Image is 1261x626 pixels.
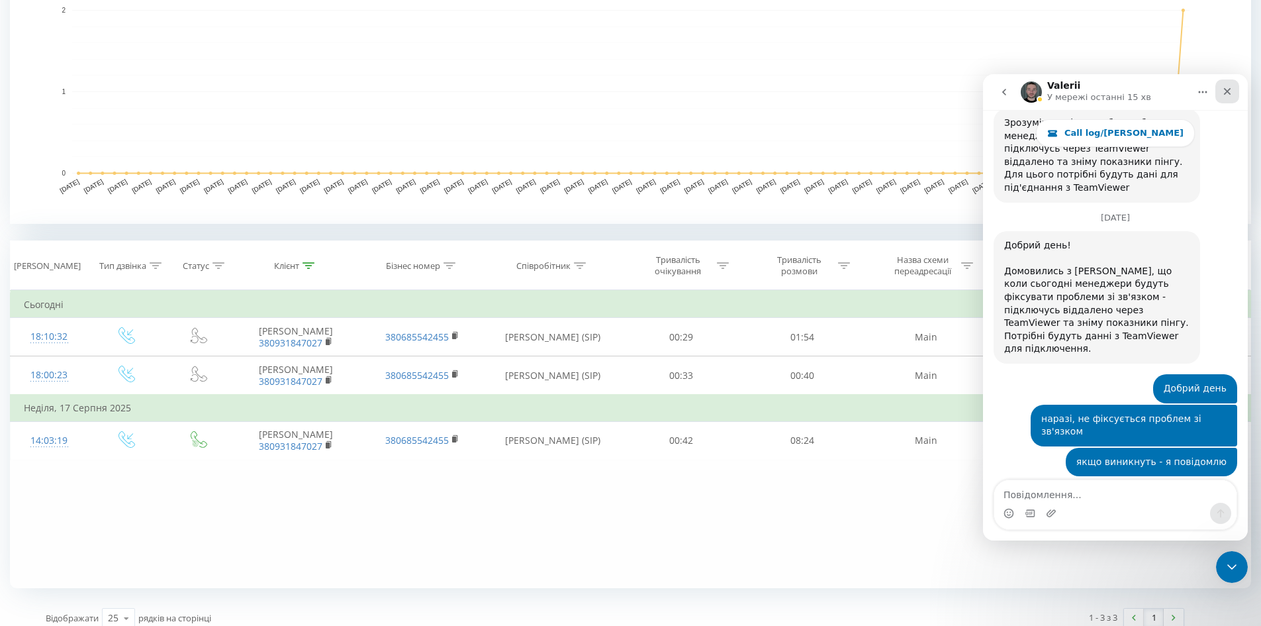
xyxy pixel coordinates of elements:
text: [DATE] [779,178,801,194]
text: [DATE] [899,178,921,194]
text: 2 [62,7,66,14]
a: 380685542455 [385,331,449,343]
text: [DATE] [107,178,128,194]
div: Співробітник [516,260,571,272]
text: [DATE] [275,178,297,194]
td: Main [863,318,988,356]
div: Бізнес номер [386,260,440,272]
text: [DATE] [395,178,416,194]
div: Тривалість розмови [764,254,835,277]
text: [DATE] [419,178,441,194]
td: 08:24 [742,421,863,460]
text: [DATE] [371,178,393,194]
div: 18:00:23 [24,362,75,388]
text: [DATE] [731,178,753,194]
text: [DATE] [515,178,537,194]
td: 01:54 [742,318,863,356]
text: [DATE] [491,178,513,194]
text: [DATE] [827,178,849,194]
td: 00:29 [621,318,742,356]
td: 00:33 [621,356,742,395]
text: [DATE] [443,178,465,194]
text: [DATE] [179,178,201,194]
a: 380685542455 [385,434,449,446]
text: [DATE] [467,178,489,194]
text: [DATE] [347,178,369,194]
text: [DATE] [923,178,945,194]
text: [DATE] [803,178,825,194]
text: [DATE] [683,178,705,194]
text: [DATE] [130,178,152,194]
text: [DATE] [971,178,993,194]
td: Сьогодні [11,291,1251,318]
td: Неділя, 17 Серпня 2025 [11,395,1251,421]
div: Тривалість очікування [643,254,714,277]
td: [PERSON_NAME] [233,421,359,460]
text: [DATE] [563,178,584,194]
td: [PERSON_NAME] [233,318,359,356]
span: Відображати [46,612,99,624]
text: 0 [62,170,66,177]
td: Main [863,421,988,460]
text: [DATE] [851,178,873,194]
td: Main [863,356,988,395]
a: 380931847027 [259,337,322,349]
a: 380931847027 [259,440,322,452]
text: [DATE] [539,178,561,194]
text: [DATE] [755,178,777,194]
iframe: Intercom live chat [1216,551,1248,583]
text: [DATE] [611,178,633,194]
text: [DATE] [635,178,657,194]
td: 00:40 [742,356,863,395]
iframe: Intercom live chat [983,74,1248,541]
div: Назва схеми переадресації [887,254,958,277]
text: [DATE] [227,178,249,194]
text: [DATE] [299,178,320,194]
text: [DATE] [587,178,609,194]
td: [PERSON_NAME] (SIP) [485,421,621,460]
div: Статус [183,260,209,272]
div: Тип дзвінка [99,260,146,272]
text: [DATE] [947,178,969,194]
span: рядків на сторінці [138,612,211,624]
a: 380685542455 [385,369,449,382]
div: 1 - 3 з 3 [1089,611,1117,624]
td: 00:42 [621,421,742,460]
div: [PERSON_NAME] [14,260,81,272]
text: [DATE] [707,178,729,194]
div: 18:10:32 [24,324,75,350]
a: 380931847027 [259,375,322,388]
div: 14:03:19 [24,428,75,454]
text: [DATE] [875,178,897,194]
div: 25 [108,611,118,625]
text: 1 [62,88,66,95]
td: [PERSON_NAME] (SIP) [485,356,621,395]
text: [DATE] [659,178,681,194]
